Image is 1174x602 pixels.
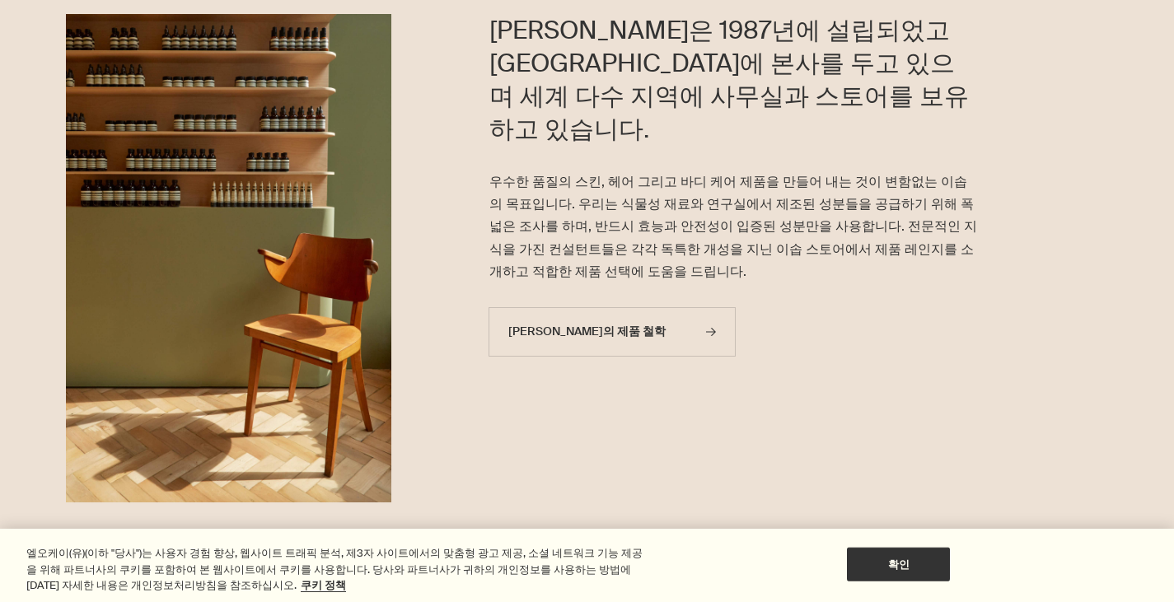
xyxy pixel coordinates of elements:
[301,578,346,592] a: 개인 정보 보호에 대한 자세한 정보, 새 탭에서 열기
[489,307,736,357] a: [PERSON_NAME]의 제품 철학
[489,170,979,282] p: 우수한 품질의 스킨, 헤어 그리고 바디 케어 제품을 만들어 내는 것이 변함없는 이솝의 목표입니다. 우리는 식물성 재료와 연구실에서 제조된 성분들을 공급하기 위해 폭넓은 조사를...
[26,545,646,594] div: 엘오케이(유)(이하 "당사")는 사용자 경험 향상, 웹사이트 트래픽 분석, 제3자 사이트에서의 맞춤형 광고 제공, 소셜 네트워크 기능 제공을 위해 파트너사의 쿠키를 포함하여 ...
[66,14,391,502] img: Aesop store, product on shelves, chair
[847,547,950,581] button: 확인
[489,14,979,146] h2: [PERSON_NAME]은 1987년에 설립되었고 [GEOGRAPHIC_DATA]에 본사를 두고 있으며 세계 다수 지역에 사무실과 스토어를 보유하고 있습니다.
